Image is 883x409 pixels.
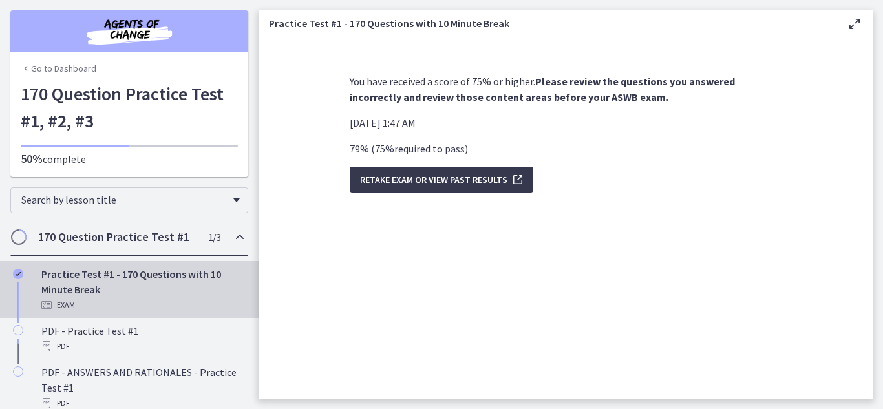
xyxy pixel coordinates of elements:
div: Search by lesson title [10,187,248,213]
span: Retake Exam OR View Past Results [360,172,507,187]
a: Go to Dashboard [21,62,96,75]
img: Agents of Change [52,16,207,47]
div: Exam [41,297,243,313]
i: Completed [13,269,23,279]
span: Search by lesson title [21,193,227,206]
p: complete [21,151,238,167]
div: PDF - Practice Test #1 [41,323,243,354]
div: Practice Test #1 - 170 Questions with 10 Minute Break [41,266,243,313]
h2: 170 Question Practice Test #1 [38,229,196,245]
span: [DATE] 1:47 AM [350,116,416,129]
span: 1 / 3 [208,229,220,245]
span: 50% [21,151,43,166]
strong: Please review the questions you answered incorrectly and review those content areas before your A... [350,75,735,103]
button: Retake Exam OR View Past Results [350,167,533,193]
span: 79 % ( 75 % required to pass ) [350,142,468,155]
h3: Practice Test #1 - 170 Questions with 10 Minute Break [269,16,826,31]
div: PDF [41,339,243,354]
h1: 170 Question Practice Test #1, #2, #3 [21,80,238,134]
p: You have received a score of 75% or higher. [350,74,782,105]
